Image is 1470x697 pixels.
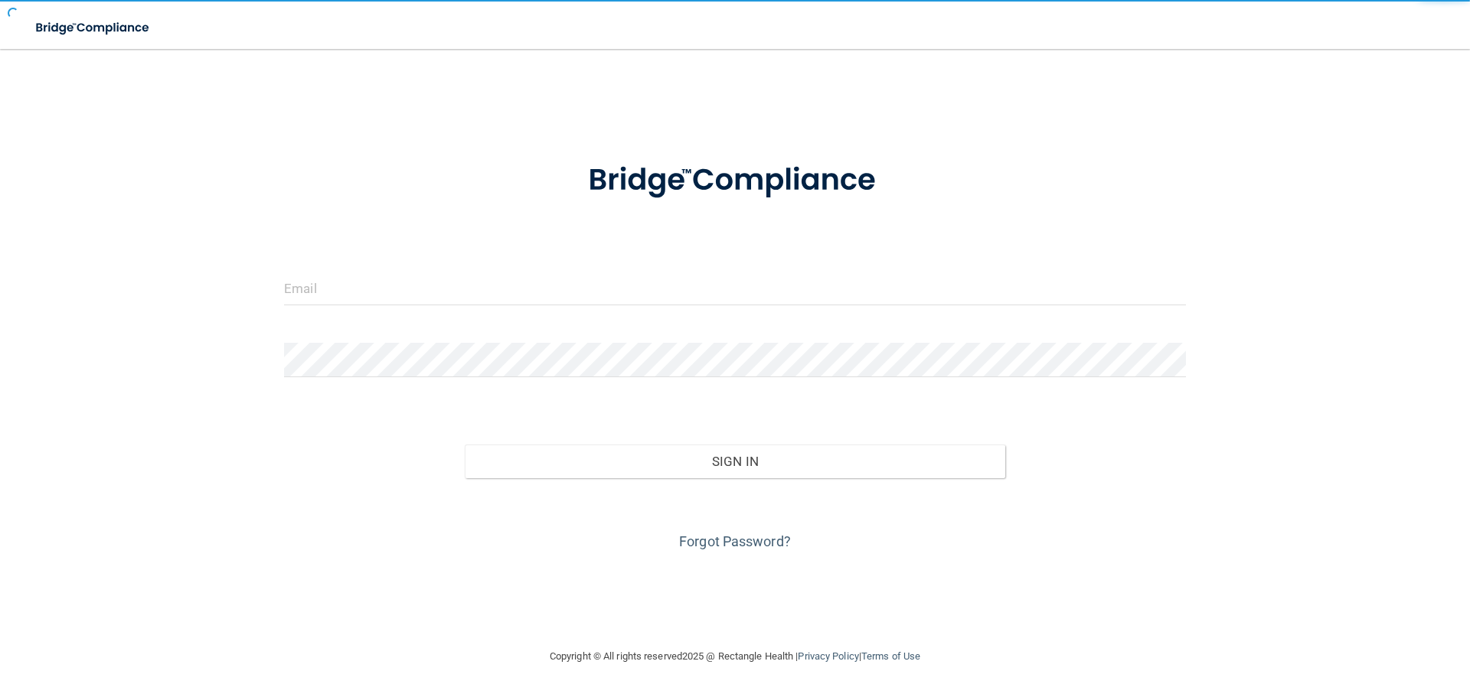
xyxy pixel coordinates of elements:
img: bridge_compliance_login_screen.278c3ca4.svg [557,141,913,220]
img: bridge_compliance_login_screen.278c3ca4.svg [23,12,164,44]
input: Email [284,271,1186,305]
a: Terms of Use [861,650,920,662]
a: Forgot Password? [679,533,791,549]
div: Copyright © All rights reserved 2025 @ Rectangle Health | | [456,632,1014,681]
button: Sign In [465,445,1006,478]
a: Privacy Policy [798,650,858,662]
